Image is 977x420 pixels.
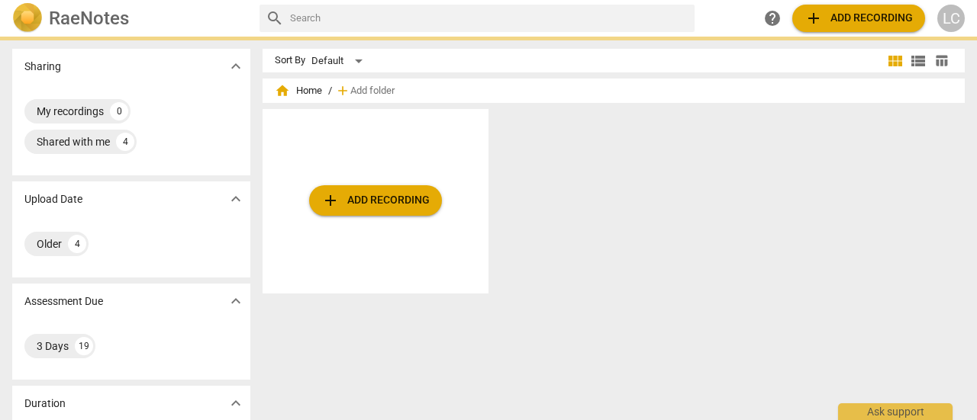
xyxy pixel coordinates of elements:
[37,236,62,252] div: Older
[328,85,332,97] span: /
[224,290,247,313] button: Show more
[275,55,305,66] div: Sort By
[275,83,290,98] span: home
[838,403,953,420] div: Ask support
[12,3,247,34] a: LogoRaeNotes
[792,5,925,32] button: Upload
[804,9,913,27] span: Add recording
[224,55,247,78] button: Show more
[24,396,66,412] p: Duration
[350,85,395,97] span: Add folder
[227,190,245,208] span: expand_more
[763,9,782,27] span: help
[759,5,786,32] a: Help
[884,50,907,72] button: Tile view
[311,49,368,73] div: Default
[275,83,322,98] span: Home
[37,104,104,119] div: My recordings
[24,191,82,207] p: Upload Date
[804,9,823,27] span: add
[930,50,953,72] button: Table view
[886,52,904,70] span: view_module
[75,337,93,355] div: 19
[116,133,134,151] div: 4
[335,83,350,98] span: add
[12,3,43,34] img: Logo
[290,6,688,30] input: Search
[110,102,128,120] div: 0
[68,235,86,253] div: 4
[37,338,69,354] div: 3 Days
[909,52,927,70] span: view_list
[907,50,930,72] button: List view
[321,191,430,210] span: Add recording
[309,185,442,216] button: Upload
[224,188,247,210] button: Show more
[227,57,245,75] span: expand_more
[24,293,103,309] p: Assessment Due
[266,9,284,27] span: search
[37,134,110,149] div: Shared with me
[321,191,340,210] span: add
[937,5,965,32] button: LC
[227,394,245,412] span: expand_more
[934,53,949,68] span: table_chart
[227,292,245,310] span: expand_more
[49,8,129,29] h2: RaeNotes
[24,59,61,75] p: Sharing
[224,392,247,415] button: Show more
